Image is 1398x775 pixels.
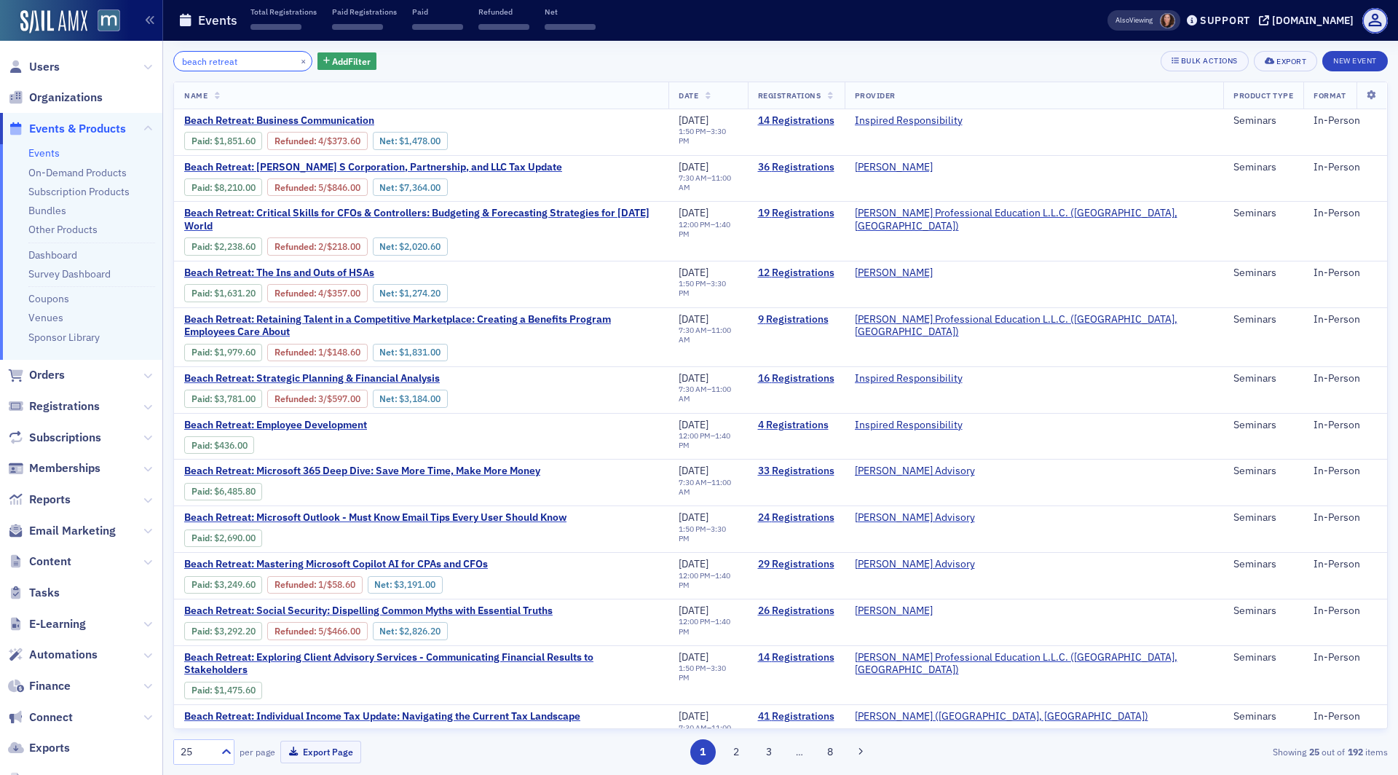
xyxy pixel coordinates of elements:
span: $148.60 [327,347,360,358]
a: Refunded [275,135,314,146]
div: Seminars [1233,511,1293,524]
span: Beach Retreat: Individual Income Tax Update: Navigating the Current Tax Landscape [184,710,580,723]
div: Seminars [1233,267,1293,280]
span: Surgent [855,161,947,174]
div: Paid: 23 - $223860 [184,237,262,255]
a: Subscriptions [8,430,101,446]
div: In-Person [1314,267,1377,280]
time: 1:50 PM [679,126,706,136]
span: Beach Retreat: Social Security: Dispelling Common Myths with Essential Truths [184,605,553,618]
span: : [191,579,214,590]
span: Beach Retreat: Critical Skills for CFOs & Controllers: Budgeting & Forecasting Strategies for Tod... [184,207,658,232]
span: $7,364.00 [399,182,441,193]
time: 1:40 PM [679,430,730,450]
span: Users [29,59,60,75]
span: Natalie Antonakas [1160,13,1175,28]
a: Orders [8,367,65,383]
span: : [191,182,214,193]
span: $8,210.00 [214,182,256,193]
span: Email Marketing [29,523,116,539]
a: Paid [191,685,210,696]
a: Paid [191,393,210,404]
a: [PERSON_NAME] Professional Education L.L.C. ([GEOGRAPHIC_DATA], [GEOGRAPHIC_DATA]) [855,313,1214,339]
div: In-Person [1314,313,1377,326]
span: $2,238.60 [214,241,256,252]
div: In-Person [1314,372,1377,385]
span: Net : [379,288,399,299]
p: Refunded [478,7,529,17]
time: 1:50 PM [679,524,706,534]
span: Add Filter [332,55,371,68]
a: Paid [191,440,210,451]
div: Seminars [1233,465,1293,478]
p: Paid Registrations [332,7,397,17]
a: Beach Retreat: Retaining Talent in a Competitive Marketplace: Creating a Benefits Program Employe... [184,313,658,339]
a: On-Demand Products [28,166,127,179]
a: [PERSON_NAME] [855,605,933,618]
span: $3,191.00 [394,579,435,590]
div: – [679,571,737,590]
div: Net: $147800 [373,132,448,149]
label: per page [240,745,275,758]
span: Provider [855,90,896,101]
span: [DATE] [679,557,708,570]
a: Dashboard [28,248,77,261]
span: Peters Professional Education L.L.C. (Mechanicsville, VA) [855,207,1214,232]
a: Finance [8,678,71,694]
a: Beach Retreat: Employee Development [184,419,429,432]
span: Viewing [1115,15,1153,25]
span: : [275,182,318,193]
span: Beach Retreat: Exploring Client Advisory Services - Communicating Financial Results to Stakeholders [184,651,658,677]
span: $3,781.00 [214,393,256,404]
div: Net: $183100 [373,344,448,361]
span: [DATE] [679,206,708,219]
span: Beach Retreat: Surgent’s S Corporation, Partnership, and LLC Tax Update [184,161,562,174]
span: : [191,347,214,358]
span: ‌ [332,24,383,30]
span: $1,831.00 [399,347,441,358]
button: 2 [723,739,749,765]
span: $1,979.60 [214,347,256,358]
a: Paid [191,241,210,252]
a: Beach Retreat: Social Security: Dispelling Common Myths with Essential Truths [184,605,572,618]
div: Seminars [1233,161,1293,174]
div: Paid: 48 - $821000 [184,178,262,196]
div: Paid: 37 - $324960 [184,576,262,594]
span: Tasks [29,585,60,601]
a: Organizations [8,90,103,106]
a: View Homepage [87,9,120,34]
span: ‌ [250,24,301,30]
a: Bundles [28,204,66,217]
span: ‌ [545,24,596,30]
span: : [275,393,318,404]
div: Seminars [1233,419,1293,432]
div: In-Person [1314,511,1377,524]
span: Beach Retreat: Mastering Microsoft Copilot AI for CPAs and CFOs [184,558,488,571]
a: Paid [191,347,210,358]
span: : [275,347,318,358]
span: Orders [29,367,65,383]
a: Paid [191,486,210,497]
span: : [191,135,214,146]
a: Paid [191,288,210,299]
button: AddFilter [317,52,377,71]
span: $3,249.60 [214,579,256,590]
span: $1,851.60 [214,135,256,146]
a: Inspired Responsibility [855,372,963,385]
span: Surgent [855,267,947,280]
a: Refunded [275,393,314,404]
button: 1 [690,739,716,765]
a: [PERSON_NAME] Advisory [855,465,975,478]
div: Seminars [1233,372,1293,385]
img: SailAMX [20,10,87,34]
div: – [679,127,737,146]
button: Bulk Actions [1161,51,1249,71]
div: Seminars [1233,558,1293,571]
a: 14 Registrations [758,651,834,664]
span: ‌ [412,24,463,30]
div: – [679,431,737,450]
time: 7:30 AM [679,384,707,394]
span: : [191,393,214,404]
a: [PERSON_NAME] Advisory [855,511,975,524]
